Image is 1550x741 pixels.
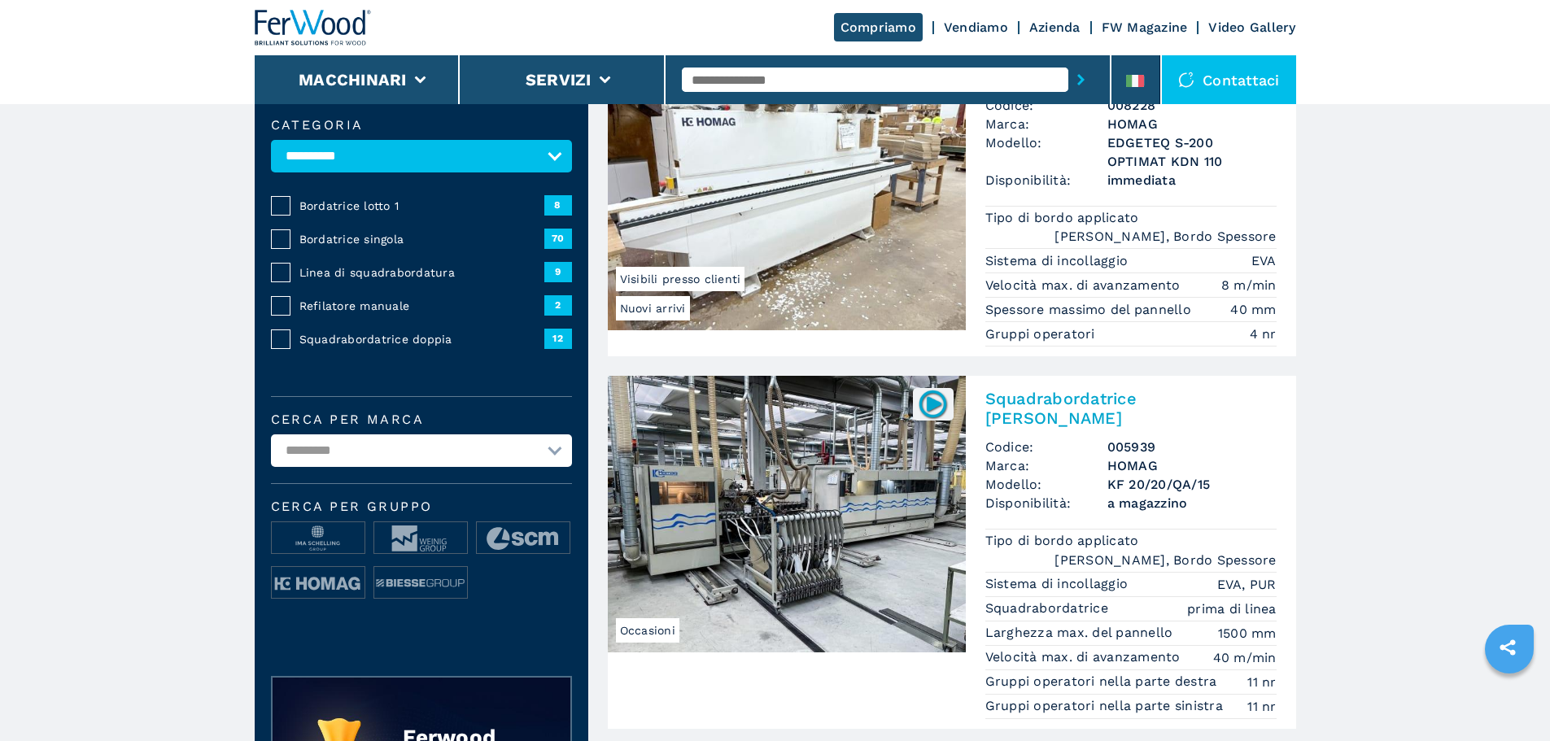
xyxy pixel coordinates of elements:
[1230,300,1276,319] em: 40 mm
[985,624,1177,642] p: Larghezza max. del pannello
[526,70,592,89] button: Servizi
[1221,276,1277,294] em: 8 m/min
[608,376,966,652] img: Squadrabordatrice Doppia HOMAG KF 20/20/QA/15
[1487,627,1528,668] a: sharethis
[544,329,572,348] span: 12
[985,475,1107,494] span: Modello:
[1213,648,1277,667] em: 40 m/min
[917,388,949,420] img: 005939
[271,500,572,513] span: Cerca per Gruppo
[616,267,745,291] span: Visibili presso clienti
[1247,697,1276,716] em: 11 nr
[299,298,544,314] span: Refilatore manuale
[985,438,1107,456] span: Codice:
[1054,227,1276,246] em: [PERSON_NAME], Bordo Spessore
[271,413,572,426] label: Cerca per marca
[1250,325,1277,343] em: 4 nr
[985,575,1133,593] p: Sistema di incollaggio
[985,96,1107,115] span: Codice:
[985,252,1133,270] p: Sistema di incollaggio
[985,673,1221,691] p: Gruppi operatori nella parte destra
[616,296,690,320] span: Nuovi arrivi
[608,54,966,330] img: Bordatrice Singola HOMAG EDGETEQ S-200 OPTIMAT KDN 110
[544,295,572,315] span: 2
[1481,668,1538,729] iframe: Chat
[1187,599,1277,618] em: prima di linea
[1218,624,1277,643] em: 1500 mm
[299,70,407,89] button: Macchinari
[608,54,1296,356] a: Bordatrice Singola HOMAG EDGETEQ S-200 OPTIMAT KDN 110Nuovi arriviVisibili presso clienti[PERSON_...
[272,567,365,599] img: image
[544,229,572,248] span: 70
[299,264,544,281] span: Linea di squadrabordatura
[985,494,1107,512] span: Disponibilità:
[985,325,1099,343] p: Gruppi operatori
[374,567,467,599] img: image
[1107,475,1277,494] h3: KF 20/20/QA/15
[299,198,544,214] span: Bordatrice lotto 1
[985,599,1113,617] p: Squadrabordatrice
[1102,20,1188,35] a: FW Magazine
[985,532,1143,550] p: Tipo di bordo applicato
[1068,61,1094,98] button: submit-button
[1251,251,1277,270] em: EVA
[544,195,572,215] span: 8
[255,10,372,46] img: Ferwood
[1107,456,1277,475] h3: HOMAG
[1107,494,1277,512] span: a magazzino
[272,522,365,555] img: image
[299,331,544,347] span: Squadrabordatrice doppia
[985,697,1228,715] p: Gruppi operatori nella parte sinistra
[944,20,1008,35] a: Vendiamo
[985,648,1185,666] p: Velocità max. di avanzamento
[1217,575,1277,594] em: EVA, PUR
[1029,20,1081,35] a: Azienda
[608,376,1296,728] a: Squadrabordatrice Doppia HOMAG KF 20/20/QA/15Occasioni005939Squadrabordatrice [PERSON_NAME]Codice...
[1162,55,1296,104] div: Contattaci
[1178,72,1194,88] img: Contattaci
[985,456,1107,475] span: Marca:
[1208,20,1295,35] a: Video Gallery
[1054,551,1276,569] em: [PERSON_NAME], Bordo Spessore
[299,231,544,247] span: Bordatrice singola
[834,13,923,41] a: Compriamo
[985,301,1196,319] p: Spessore massimo del pannello
[985,115,1107,133] span: Marca:
[985,277,1185,294] p: Velocità max. di avanzamento
[544,262,572,281] span: 9
[985,389,1277,428] h2: Squadrabordatrice [PERSON_NAME]
[1107,96,1277,115] h3: 008228
[477,522,570,555] img: image
[985,171,1107,190] span: Disponibilità:
[271,119,572,132] label: Categoria
[1107,133,1277,171] h3: EDGETEQ S-200 OPTIMAT KDN 110
[1107,438,1277,456] h3: 005939
[1247,673,1276,691] em: 11 nr
[985,133,1107,171] span: Modello:
[374,522,467,555] img: image
[985,209,1143,227] p: Tipo di bordo applicato
[1107,115,1277,133] h3: HOMAG
[1107,171,1277,190] span: immediata
[616,618,679,643] span: Occasioni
